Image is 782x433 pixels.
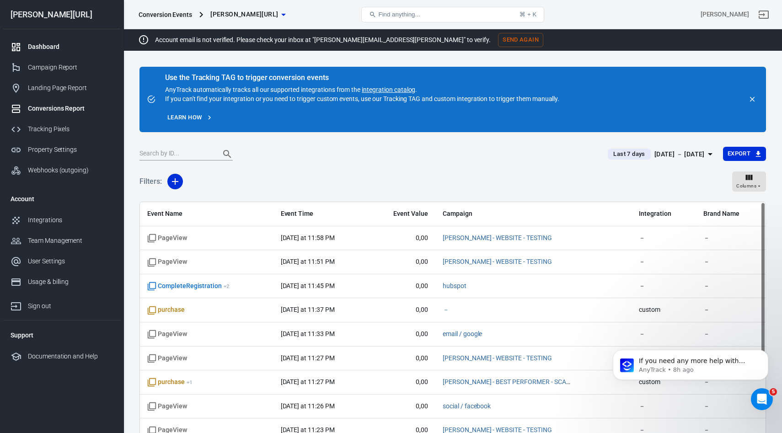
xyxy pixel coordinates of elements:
div: Usage & billing [28,277,113,287]
iframe: Intercom live chat [751,388,773,410]
a: hubspot [443,282,466,289]
a: Usage & billing [3,272,120,292]
button: Export [723,147,766,161]
span: custom [639,305,689,315]
span: Standard event name [147,234,187,243]
a: Property Settings [3,139,120,160]
a: Dashboard [3,37,120,57]
a: Sign out [3,292,120,316]
iframe: Intercom notifications message [599,331,782,408]
span: － [703,330,758,339]
span: 5 [770,388,777,396]
span: － [639,330,689,339]
sup: + 1 [187,379,193,385]
div: Dashboard [28,42,113,52]
div: Tracking Pixels [28,124,113,134]
span: GLORYA - WEBSITE - TESTING [443,234,552,243]
a: Conversions Report [3,98,120,119]
a: Integrations [3,210,120,230]
span: Event Name [147,209,266,219]
span: social / facebook [443,402,491,411]
a: － [443,306,449,313]
span: GLORYA - BEST PERFORMER - SCALING [443,378,571,387]
span: email / google [443,330,482,339]
span: 0,00 [375,234,428,243]
a: Campaign Report [3,57,120,78]
a: Tracking Pixels [3,119,120,139]
time: 2025-08-24T23:26:08+02:00 [281,402,335,410]
div: Documentation and Help [28,352,113,361]
a: [PERSON_NAME] - WEBSITE - TESTING [443,354,552,362]
span: － [639,282,689,291]
div: Integrations [28,215,113,225]
h5: Filters: [139,167,162,196]
div: Campaign Report [28,63,113,72]
span: 0,00 [375,354,428,363]
button: Find anything...⌘ + K [361,7,544,22]
a: Sign out [753,4,775,26]
div: User Settings [28,257,113,266]
a: Landing Page Report [3,78,120,98]
div: Webhooks (outgoing) [28,166,113,175]
time: 2025-08-24T23:51:53+02:00 [281,258,335,265]
div: Team Management [28,236,113,246]
span: 0,00 [375,378,428,387]
div: Conversion Events [139,10,192,19]
a: Team Management [3,230,120,251]
span: － [703,234,758,243]
span: GLORYA - WEBSITE - TESTING [443,354,552,363]
span: Find anything... [378,11,420,18]
div: Conversions Report [28,104,113,113]
time: 2025-08-24T23:37:54+02:00 [281,306,335,313]
span: 0,00 [375,305,428,315]
span: － [703,282,758,291]
span: glorya.ai [210,9,278,20]
time: 2025-08-24T23:33:50+02:00 [281,330,335,337]
span: Custom event name [147,305,185,315]
div: [PERSON_NAME][URL] [3,11,120,19]
div: ⌘ + K [520,11,536,18]
span: CompleteRegistration [147,282,230,291]
span: Event Time [281,209,361,219]
div: Use the Tracking TAG to trigger conversion events [165,73,559,82]
button: Last 7 days[DATE] － [DATE] [600,147,723,162]
time: 2025-08-24T23:45:12+02:00 [281,282,335,289]
input: Search by ID... [139,148,213,160]
li: Support [3,324,120,346]
a: [PERSON_NAME] - WEBSITE - TESTING [443,258,552,265]
span: hubspot [443,282,466,291]
span: Event Value [375,209,428,219]
div: Landing Page Report [28,83,113,93]
button: close [746,93,759,106]
span: 0,00 [375,330,428,339]
div: Sign out [28,301,113,311]
button: [PERSON_NAME][URL] [207,6,289,23]
span: － [443,305,449,315]
button: Send Again [498,33,543,47]
span: Integration [639,209,689,219]
span: 0,00 [375,257,428,267]
span: Columns [736,182,756,190]
button: Columns [732,171,766,192]
span: － [703,257,758,267]
time: 2025-08-24T23:27:18+02:00 [281,378,335,385]
a: [PERSON_NAME] - WEBSITE - TESTING [443,234,552,241]
sup: + 2 [224,283,230,289]
span: Standard event name [147,330,187,339]
p: Account email is not verified. Please check your inbox at "[PERSON_NAME][EMAIL_ADDRESS][PERSON_NA... [155,35,491,45]
li: Account [3,188,120,210]
time: 2025-08-24T23:27:48+02:00 [281,354,335,362]
time: 2025-08-24T23:58:35+02:00 [281,234,335,241]
span: Last 7 days [610,150,648,159]
span: 0,00 [375,402,428,411]
a: Learn how [165,111,215,125]
div: AnyTrack automatically tracks all our supported integrations from the . If you can't find your in... [165,74,559,103]
div: Property Settings [28,145,113,155]
span: Standard event name [147,354,187,363]
span: GLORYA - WEBSITE - TESTING [443,257,552,267]
a: integration catalog [362,86,415,93]
span: － [639,257,689,267]
a: Webhooks (outgoing) [3,160,120,181]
